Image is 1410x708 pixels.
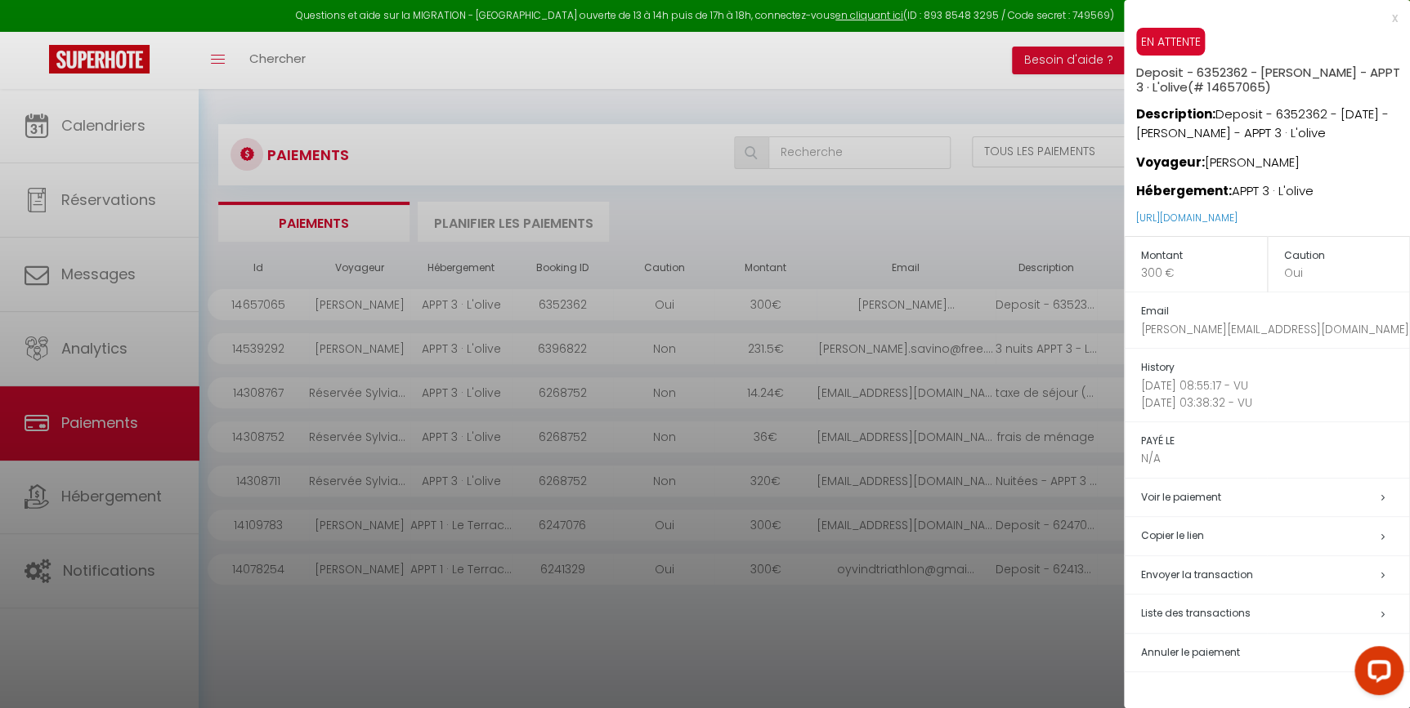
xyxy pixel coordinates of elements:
[1136,211,1238,225] a: [URL][DOMAIN_NAME]
[1141,302,1409,321] h5: Email
[1141,606,1251,620] span: Liste des transactions
[1136,171,1410,201] p: APPT 3 · L'olive
[1141,394,1409,412] p: [DATE] 03:38:32 - VU
[1141,247,1267,265] h5: Montant
[1284,265,1410,282] p: Oui
[1136,105,1215,122] strong: Description:
[1141,321,1409,338] p: [PERSON_NAME][EMAIL_ADDRESS][DOMAIN_NAME]
[1136,56,1410,95] h5: Deposit - 6352362 - [PERSON_NAME] - APPT 3 · L'olive
[1136,154,1205,171] strong: Voyageur:
[1188,78,1271,96] span: (# 14657065)
[1136,95,1410,143] p: Deposit - 6352362 - [DATE] - [PERSON_NAME] - APPT 3 · L'olive
[1141,450,1409,467] p: N/A
[1141,265,1267,282] p: 300 €
[1141,527,1409,545] h5: Copier le lien
[1141,432,1409,451] h5: PAYÉ LE
[1141,568,1253,581] span: Envoyer la transaction
[1284,247,1410,265] h5: Caution
[1341,639,1410,708] iframe: LiveChat chat widget
[1141,490,1221,504] a: Voir le paiement
[1124,8,1398,28] div: x
[1141,377,1409,394] p: [DATE] 08:55:17 - VU
[1136,28,1205,56] span: EN ATTENTE
[1136,182,1232,199] strong: Hébergement:
[1141,358,1409,377] h5: History
[1136,143,1410,172] p: [PERSON_NAME]
[1141,645,1240,659] span: Annuler le paiement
